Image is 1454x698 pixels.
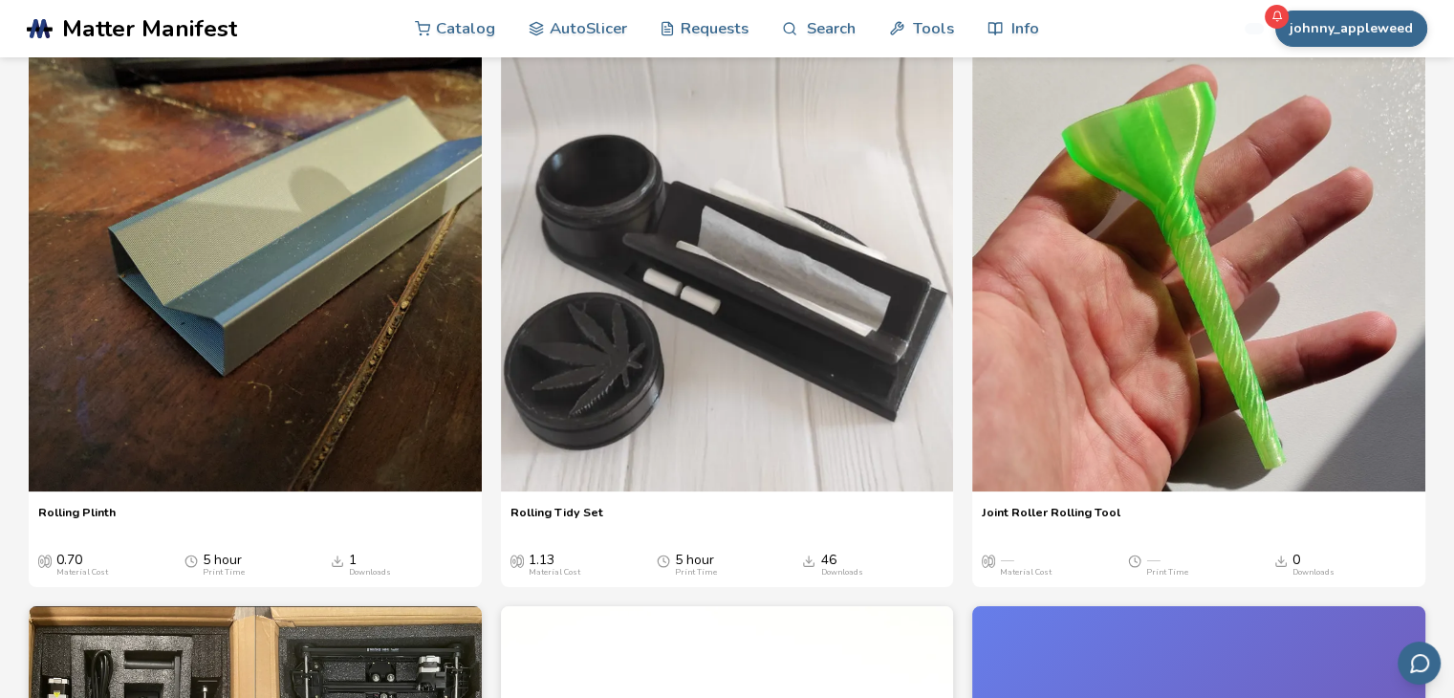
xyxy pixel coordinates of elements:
[38,553,52,568] span: Average Cost
[529,553,580,578] div: 1.13
[184,553,198,568] span: Average Print Time
[1292,553,1335,578] div: 0
[1398,642,1441,685] button: Send feedback via email
[1128,553,1141,568] span: Average Print Time
[1292,568,1335,578] div: Downloads
[349,568,391,578] div: Downloads
[820,568,862,578] div: Downloads
[1146,553,1160,568] span: —
[331,553,344,568] span: Downloads
[510,553,524,568] span: Average Cost
[982,553,995,568] span: Average Cost
[1274,553,1288,568] span: Downloads
[657,553,670,568] span: Average Print Time
[982,505,1120,534] a: Joint Roller Rolling Tool
[675,553,717,578] div: 5 hour
[56,568,108,578] div: Material Cost
[56,553,108,578] div: 0.70
[203,568,245,578] div: Print Time
[820,553,862,578] div: 46
[1146,568,1188,578] div: Print Time
[1000,553,1013,568] span: —
[802,553,815,568] span: Downloads
[203,553,245,578] div: 5 hour
[62,15,237,42] span: Matter Manifest
[1000,568,1052,578] div: Material Cost
[38,505,116,534] a: Rolling Plinth
[510,505,603,534] a: Rolling Tidy Set
[349,553,391,578] div: 1
[1275,11,1427,47] button: johnny_appleweed
[675,568,717,578] div: Print Time
[529,568,580,578] div: Material Cost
